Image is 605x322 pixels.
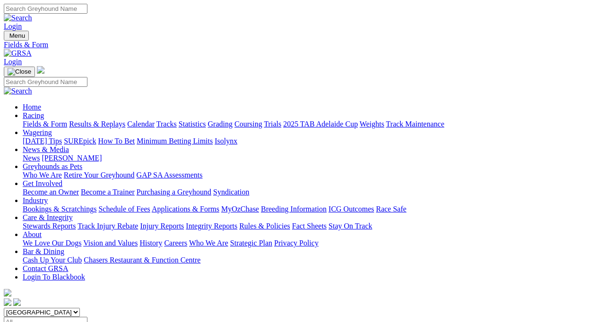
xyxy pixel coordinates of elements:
[8,68,31,76] img: Close
[23,264,68,272] a: Contact GRSA
[23,128,52,136] a: Wagering
[83,239,138,247] a: Vision and Values
[239,222,290,230] a: Rules & Policies
[164,239,187,247] a: Careers
[179,120,206,128] a: Statistics
[230,239,272,247] a: Strategic Plan
[23,103,41,111] a: Home
[292,222,327,230] a: Fact Sheets
[215,137,237,145] a: Isolynx
[23,145,69,153] a: News & Media
[264,120,281,128] a: Trials
[23,196,48,204] a: Industry
[4,298,11,306] img: facebook.svg
[23,171,62,179] a: Who We Are
[23,188,79,196] a: Become an Owner
[23,205,601,213] div: Industry
[42,154,102,162] a: [PERSON_NAME]
[13,298,21,306] img: twitter.svg
[23,171,601,179] div: Greyhounds as Pets
[23,222,76,230] a: Stewards Reports
[4,289,11,297] img: logo-grsa-white.png
[23,137,601,145] div: Wagering
[186,222,237,230] a: Integrity Reports
[23,247,64,255] a: Bar & Dining
[137,171,203,179] a: GAP SA Assessments
[261,205,327,213] a: Breeding Information
[23,179,62,187] a: Get Involved
[23,120,67,128] a: Fields & Form
[234,120,262,128] a: Coursing
[78,222,138,230] a: Track Injury Rebate
[84,256,200,264] a: Chasers Restaurant & Function Centre
[23,256,82,264] a: Cash Up Your Club
[4,67,35,77] button: Toggle navigation
[328,222,372,230] a: Stay On Track
[23,120,601,128] div: Racing
[23,256,601,264] div: Bar & Dining
[386,120,444,128] a: Track Maintenance
[140,222,184,230] a: Injury Reports
[360,120,384,128] a: Weights
[23,239,601,247] div: About
[283,120,358,128] a: 2025 TAB Adelaide Cup
[23,188,601,196] div: Get Involved
[137,188,211,196] a: Purchasing a Greyhound
[4,4,87,14] input: Search
[23,222,601,230] div: Care & Integrity
[137,137,213,145] a: Minimum Betting Limits
[23,154,601,162] div: News & Media
[37,66,44,74] img: logo-grsa-white.png
[208,120,233,128] a: Grading
[328,205,374,213] a: ICG Outcomes
[98,205,150,213] a: Schedule of Fees
[23,162,82,170] a: Greyhounds as Pets
[64,137,96,145] a: SUREpick
[4,14,32,22] img: Search
[64,171,135,179] a: Retire Your Greyhound
[23,111,44,119] a: Racing
[4,58,22,66] a: Login
[127,120,155,128] a: Calendar
[23,213,73,221] a: Care & Integrity
[23,205,96,213] a: Bookings & Scratchings
[69,120,125,128] a: Results & Replays
[4,31,29,41] button: Toggle navigation
[9,32,25,39] span: Menu
[23,239,81,247] a: We Love Our Dogs
[139,239,162,247] a: History
[376,205,406,213] a: Race Safe
[81,188,135,196] a: Become a Trainer
[274,239,319,247] a: Privacy Policy
[221,205,259,213] a: MyOzChase
[213,188,249,196] a: Syndication
[4,87,32,95] img: Search
[23,273,85,281] a: Login To Blackbook
[23,154,40,162] a: News
[4,77,87,87] input: Search
[4,41,601,49] a: Fields & Form
[152,205,219,213] a: Applications & Forms
[23,230,42,238] a: About
[4,49,32,58] img: GRSA
[156,120,177,128] a: Tracks
[189,239,228,247] a: Who We Are
[4,22,22,30] a: Login
[23,137,62,145] a: [DATE] Tips
[98,137,135,145] a: How To Bet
